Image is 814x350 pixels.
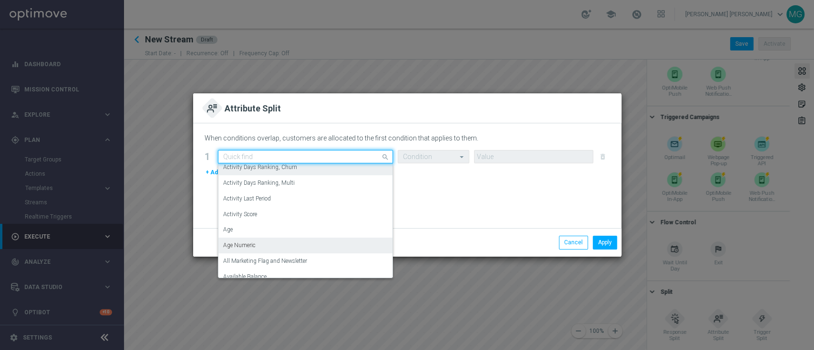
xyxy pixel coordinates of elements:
label: Activity Days Ranking, Multi [223,179,295,187]
button: Apply [593,236,617,249]
label: Activity Last Period [223,195,271,203]
label: Age [223,226,233,234]
div: Age Numeric [223,238,388,253]
div: Available Balance [223,269,388,285]
div: Activity Days Ranking, Multi [223,175,388,191]
label: Available Balance [223,273,267,281]
label: Activity Days Ranking, Churn [223,163,297,171]
ng-dropdown-panel: Options list [218,163,393,278]
button: + Add [205,167,222,178]
label: All Marketing Flag and Newsletter [223,257,307,265]
div: All Marketing Flag and Newsletter [223,253,388,269]
div: 1 [205,153,213,161]
label: Activity Score [223,210,257,219]
div: Age [223,222,388,238]
div: Activity Days Ranking, Churn [223,160,388,175]
img: attribute.svg [207,103,217,113]
input: Value [474,150,593,163]
label: Age Numeric [223,241,256,250]
button: Cancel [559,236,588,249]
div: Activity Last Period [223,191,388,207]
div: Activity Score [223,207,388,222]
h2: Attribute Split [225,103,281,116]
div: When conditions overlap, customers are allocated to the first condition that applies to them. [205,132,610,146]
